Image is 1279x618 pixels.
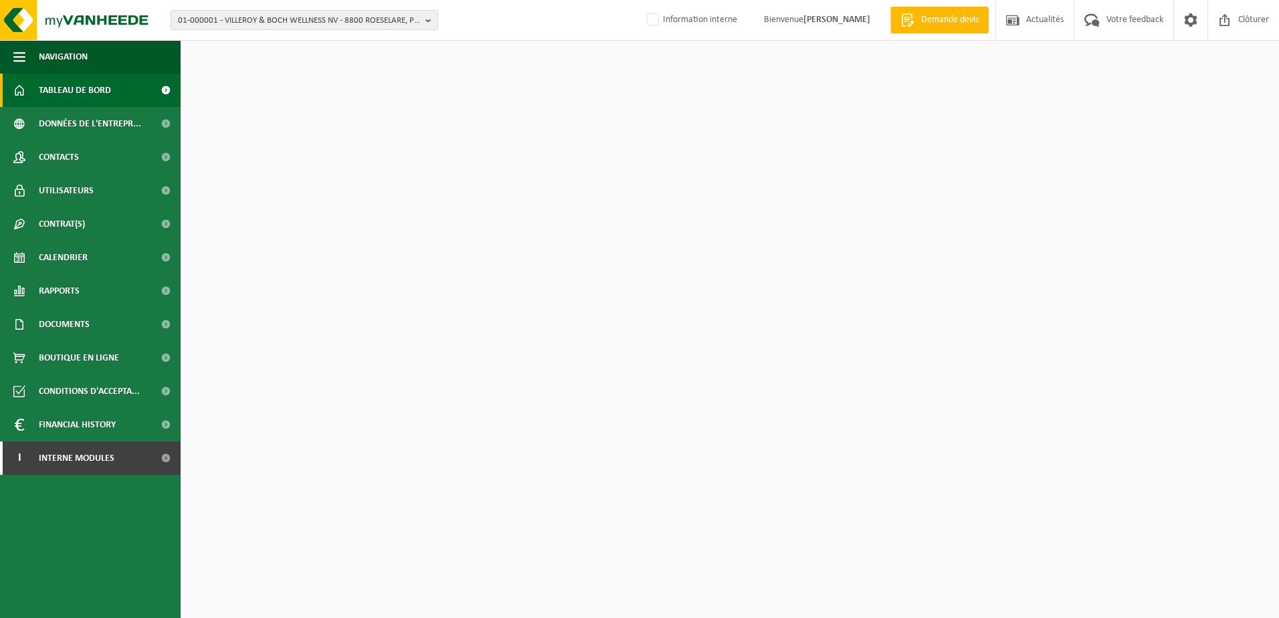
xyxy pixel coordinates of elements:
[39,274,80,308] span: Rapports
[39,107,141,140] span: Données de l'entrepr...
[39,74,111,107] span: Tableau de bord
[39,341,119,375] span: Boutique en ligne
[39,40,88,74] span: Navigation
[39,207,85,241] span: Contrat(s)
[39,241,88,274] span: Calendrier
[644,10,737,30] label: Information interne
[178,11,420,31] span: 01-000001 - VILLEROY & BOCH WELLNESS NV - 8800 ROESELARE, POPULIERSTRAAT 1
[39,140,79,174] span: Contacts
[39,441,114,475] span: Interne modules
[803,15,870,25] strong: [PERSON_NAME]
[918,13,982,27] span: Demande devis
[39,375,140,408] span: Conditions d'accepta...
[39,408,116,441] span: Financial History
[171,10,438,30] button: 01-000001 - VILLEROY & BOCH WELLNESS NV - 8800 ROESELARE, POPULIERSTRAAT 1
[13,441,25,475] span: I
[39,308,90,341] span: Documents
[39,174,94,207] span: Utilisateurs
[890,7,989,33] a: Demande devis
